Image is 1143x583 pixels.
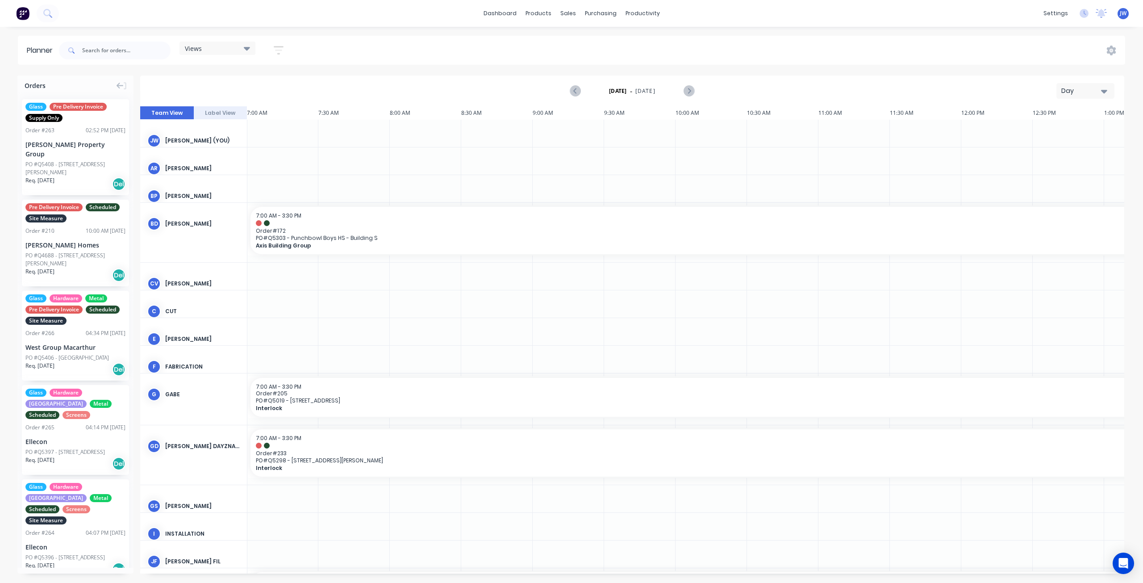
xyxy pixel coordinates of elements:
[25,448,105,456] div: PO #Q5397 - [STREET_ADDRESS]
[1061,86,1102,96] div: Day
[25,456,54,464] span: Req. [DATE]
[256,434,301,442] span: 7:00 AM - 3:30 PM
[16,7,29,20] img: Factory
[112,363,125,376] div: Del
[25,240,125,250] div: [PERSON_NAME] Homes
[25,542,125,552] div: Ellecon
[165,280,240,288] div: [PERSON_NAME]
[86,329,125,337] div: 04:34 PM [DATE]
[25,494,87,502] span: [GEOGRAPHIC_DATA]
[676,106,747,120] div: 10:00 AM
[571,85,581,96] button: Previous page
[147,277,161,290] div: Cv
[165,558,240,566] div: [PERSON_NAME] Fil
[630,86,632,96] span: -
[25,306,83,314] span: Pre Delivery Invoice
[185,44,202,53] span: Views
[147,305,161,318] div: C
[165,137,240,145] div: [PERSON_NAME] (You)
[621,7,664,20] div: productivity
[25,483,46,491] span: Glass
[533,106,604,120] div: 9:00 AM
[147,527,161,541] div: I
[256,212,301,219] span: 7:00 AM - 3:30 PM
[25,214,67,222] span: Site Measure
[479,7,521,20] a: dashboard
[165,164,240,172] div: [PERSON_NAME]
[147,440,161,453] div: GD
[50,294,82,302] span: Hardware
[86,306,120,314] span: Scheduled
[147,555,161,568] div: JF
[604,106,676,120] div: 9:30 AM
[63,505,90,513] span: Screens
[390,106,461,120] div: 8:00 AM
[961,106,1033,120] div: 12:00 PM
[112,457,125,470] div: Del
[25,114,63,122] span: Supply Only
[27,45,57,56] div: Planner
[25,400,87,408] span: [GEOGRAPHIC_DATA]
[318,106,390,120] div: 7:30 AM
[1120,9,1126,17] span: JW
[165,220,240,228] div: [PERSON_NAME]
[165,530,240,538] div: Installation
[25,389,46,397] span: Glass
[86,203,120,211] span: Scheduled
[635,87,655,95] span: [DATE]
[165,502,240,510] div: [PERSON_NAME]
[25,252,125,268] div: PO #Q4688 - [STREET_ADDRESS][PERSON_NAME]
[890,106,961,120] div: 11:30 AM
[25,424,54,432] div: Order # 265
[256,383,301,390] span: 7:00 AM - 3:30 PM
[25,343,125,352] div: West Group Macarthur
[521,7,556,20] div: products
[25,317,67,325] span: Site Measure
[25,294,46,302] span: Glass
[63,411,90,419] span: Screens
[25,554,105,562] div: PO #Q5396 - [STREET_ADDRESS]
[461,106,533,120] div: 8:30 AM
[147,360,161,373] div: F
[25,176,54,185] span: Req. [DATE]
[50,103,107,111] span: Pre Delivery Invoice
[86,126,125,134] div: 02:52 PM [DATE]
[165,335,240,343] div: [PERSON_NAME]
[50,483,82,491] span: Hardware
[147,134,161,147] div: jw
[25,362,54,370] span: Req. [DATE]
[818,106,890,120] div: 11:00 AM
[147,388,161,401] div: G
[140,106,194,120] button: Team View
[25,126,54,134] div: Order # 263
[25,505,59,513] span: Scheduled
[90,494,112,502] span: Metal
[147,162,161,175] div: AR
[165,192,240,200] div: [PERSON_NAME]
[1056,83,1114,99] button: Day
[747,106,818,120] div: 10:30 AM
[165,307,240,315] div: Cut
[25,516,67,524] span: Site Measure
[50,389,82,397] span: Hardware
[1039,7,1072,20] div: settings
[25,411,59,419] span: Scheduled
[25,103,46,111] span: Glass
[25,227,54,235] div: Order # 210
[147,189,161,203] div: bp
[25,562,54,570] span: Req. [DATE]
[112,268,125,282] div: Del
[25,354,109,362] div: PO #Q5406 - [GEOGRAPHIC_DATA]
[684,85,694,96] button: Next page
[165,363,240,371] div: Fabrication
[580,7,621,20] div: purchasing
[147,217,161,231] div: BD
[165,390,240,398] div: Gabe
[194,106,247,120] button: Label View
[609,87,627,95] strong: [DATE]
[1113,553,1134,574] div: Open Intercom Messenger
[85,294,107,302] span: Metal
[247,106,318,120] div: 7:00 AM
[25,140,125,159] div: [PERSON_NAME] Property Group
[147,332,161,346] div: E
